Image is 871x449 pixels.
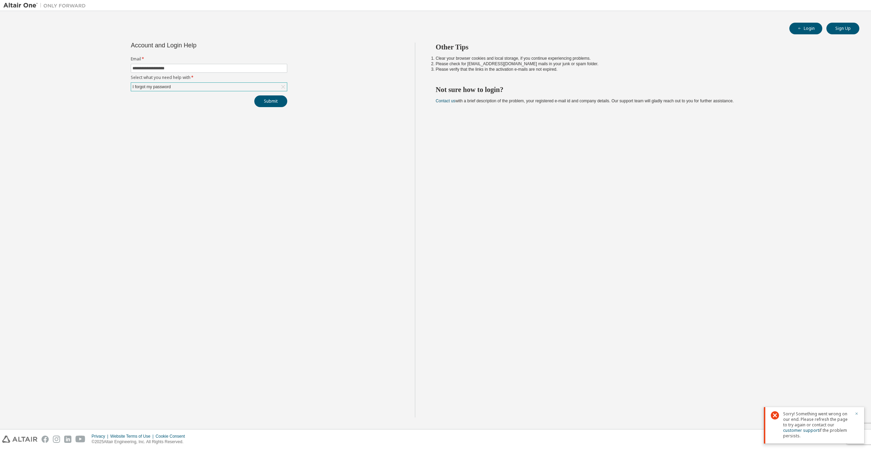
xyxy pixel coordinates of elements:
[436,99,734,103] span: with a brief description of the problem, your registered e-mail id and company details. Our suppo...
[436,61,847,67] li: Please check for [EMAIL_ADDRESS][DOMAIN_NAME] mails in your junk or spam folder.
[92,439,189,445] p: © 2025 Altair Engineering, Inc. All Rights Reserved.
[131,43,256,48] div: Account and Login Help
[783,411,850,439] span: Sorry! Something went wrong on our end. Please refresh the page to try again or contact our if th...
[76,436,85,443] img: youtube.svg
[53,436,60,443] img: instagram.svg
[131,83,287,91] div: I forgot my password
[110,434,155,439] div: Website Terms of Use
[131,75,287,80] label: Select what you need help with
[436,67,847,72] li: Please verify that the links in the activation e-mails are not expired.
[92,434,110,439] div: Privacy
[254,95,287,107] button: Submit
[436,99,455,103] a: Contact us
[436,56,847,61] li: Clear your browser cookies and local storage, if you continue experiencing problems.
[42,436,49,443] img: facebook.svg
[131,56,287,62] label: Email
[826,23,859,34] button: Sign Up
[2,436,37,443] img: altair_logo.svg
[3,2,89,9] img: Altair One
[436,85,847,94] h2: Not sure how to login?
[155,434,189,439] div: Cookie Consent
[436,43,847,51] h2: Other Tips
[789,23,822,34] button: Login
[131,83,172,91] div: I forgot my password
[783,427,819,433] a: customer support
[64,436,71,443] img: linkedin.svg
